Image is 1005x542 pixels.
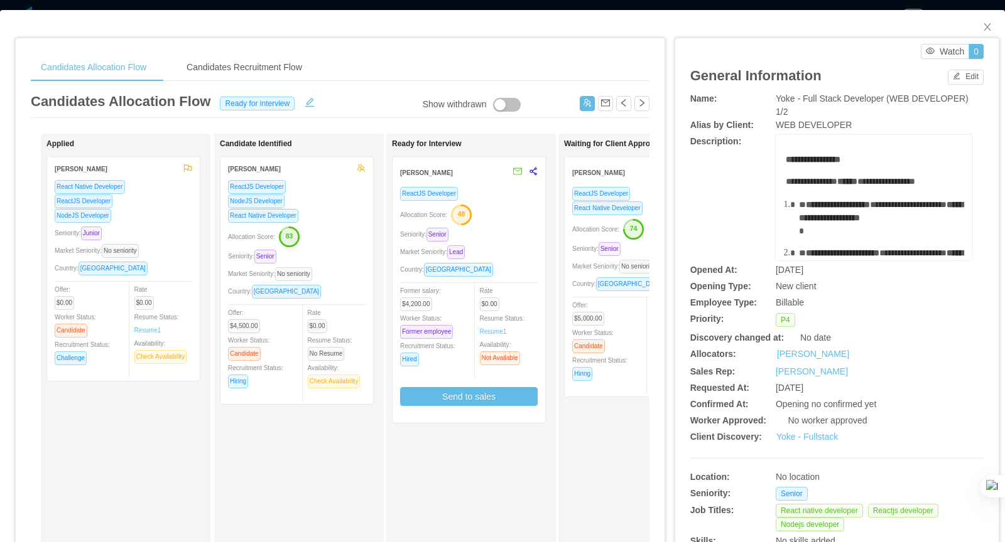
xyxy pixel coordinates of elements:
div: Candidates Recruitment Flow [177,53,312,82]
span: Recruitment Status: [228,364,283,385]
b: Name: [690,93,717,104]
span: Candidate [572,339,605,353]
span: No Resume [308,347,345,361]
span: Market Seniority: [400,248,470,255]
a: [PERSON_NAME] [776,366,848,376]
span: React Native Developer [55,180,125,194]
a: [PERSON_NAME] [777,348,849,361]
span: Resume Status: [480,315,524,335]
span: NodeJS Developer [228,194,285,208]
span: [DATE] [776,265,803,275]
a: Yoke - Fullstack [776,432,838,442]
button: 83 [275,226,300,246]
a: Resume1 [134,326,161,335]
button: icon: eyeWatch [921,44,969,59]
span: Not Available [480,351,520,365]
span: Worker Status: [572,329,614,349]
article: Candidates Allocation Flow [31,91,210,112]
span: ReactJS Developer [55,194,112,208]
button: icon: right [634,96,649,111]
a: Resume1 [480,327,507,336]
span: Senior [599,242,621,256]
button: 74 [619,218,644,238]
span: Resume Status: [134,314,179,334]
span: share-alt [529,167,538,176]
span: ReactJS Developer [572,187,630,201]
button: icon: usergroup-add [580,96,595,111]
span: Yoke - Full Stack Developer (WEB DEVELOPER) 1/2 [776,93,969,117]
span: $0.00 [480,297,499,311]
span: Country: [400,266,498,273]
div: rdw-editor [786,153,962,279]
span: Country: [228,288,326,295]
b: Sales Rep: [690,366,736,376]
span: Rate [480,287,504,307]
span: Lead [447,245,465,259]
span: React Native Developer [572,201,643,215]
div: Show withdrawn [423,98,487,112]
span: Rate [134,286,159,306]
span: team [357,164,366,173]
span: Former employee [400,325,453,339]
span: $4,200.00 [400,297,432,311]
b: Seniority: [690,488,731,498]
span: Hiring [228,375,248,388]
b: Job Titles: [690,505,734,515]
span: flag [183,164,192,173]
span: Candidate [228,347,261,361]
span: Allocation Score: [228,233,275,240]
span: Check Availability [308,375,361,388]
button: icon: mail [598,96,613,111]
strong: [PERSON_NAME] [572,169,625,176]
span: React native developer [776,504,863,518]
button: Send to sales [400,387,538,406]
span: Junior [81,226,102,240]
span: Senior [254,250,276,263]
span: Hiring [572,367,592,381]
button: 0 [969,44,984,59]
text: 74 [630,225,638,232]
b: Allocators: [690,349,736,359]
span: No worker approved [788,415,867,425]
strong: [PERSON_NAME] [228,166,281,173]
span: Country: [572,280,670,287]
b: Description: [690,136,742,146]
span: Seniority: [228,253,281,260]
h1: Candidate Identified [220,139,396,149]
span: Recruitment Status: [55,341,110,361]
span: Recruitment Status: [400,343,455,363]
span: No seniority [275,267,312,281]
span: Availability: [134,340,192,360]
button: icon: edit [300,95,320,107]
span: Offer: [572,302,609,322]
span: Worker Status: [228,337,269,357]
button: 48 [447,204,472,224]
span: Offer: [228,309,265,329]
span: Market Seniority: [55,247,144,254]
b: Confirmed At: [690,399,749,409]
span: Availability: [308,364,366,385]
span: $0.00 [308,319,327,333]
text: 83 [286,232,293,240]
b: Client Discovery: [690,432,762,442]
span: Market Seniority: [228,270,317,277]
span: Seniority: [55,230,107,236]
span: Allocation Score: [400,211,447,218]
span: [DATE] [776,383,803,393]
span: ReactJS Developer [400,187,458,201]
button: icon: editEdit [948,70,984,85]
span: Senior [426,228,448,242]
span: React Native Developer [228,209,298,223]
span: Rate [308,309,332,329]
span: [GEOGRAPHIC_DATA] [252,285,321,299]
h1: Ready for Interview [392,139,568,149]
b: Priority: [690,314,724,324]
span: Allocation Score: [572,226,619,233]
span: Resume Status: [308,337,352,357]
h1: Waiting for Client Approval [564,139,740,149]
i: icon: close [982,22,992,32]
span: WEB DEVELOPER [776,120,852,130]
article: General Information [690,65,822,86]
span: [GEOGRAPHIC_DATA] [596,277,665,291]
span: Recruitment Status: [572,357,627,377]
